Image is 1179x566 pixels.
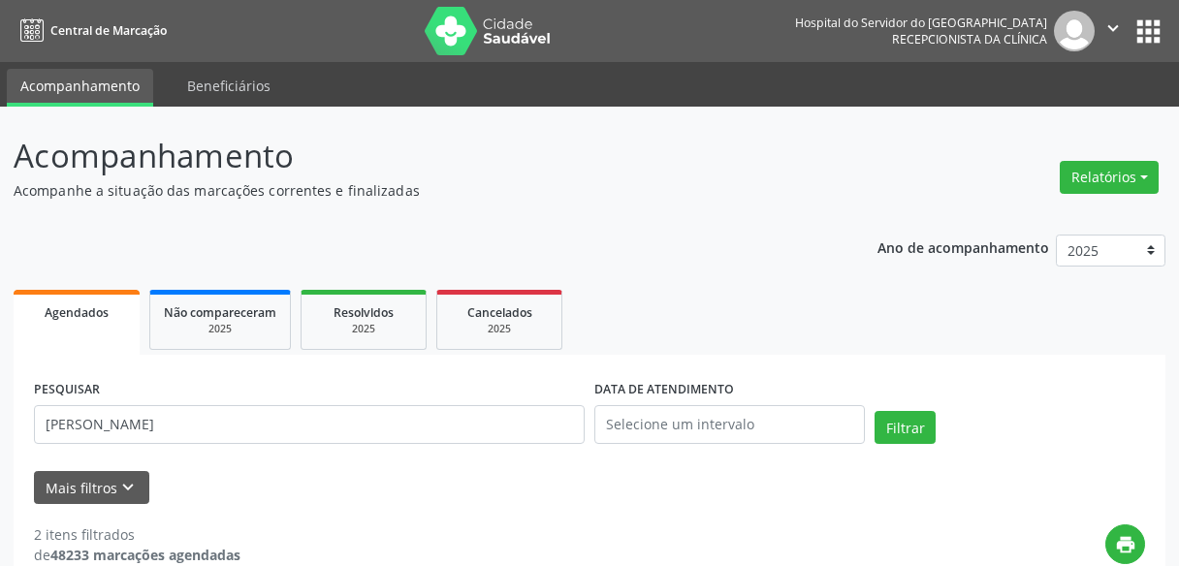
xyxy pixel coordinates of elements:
[877,235,1049,259] p: Ano de acompanhamento
[174,69,284,103] a: Beneficiários
[117,477,139,498] i: keyboard_arrow_down
[50,546,240,564] strong: 48233 marcações agendadas
[1105,524,1145,564] button: print
[1102,17,1124,39] i: 
[1095,11,1131,51] button: 
[14,15,167,47] a: Central de Marcação
[892,31,1047,47] span: Recepcionista da clínica
[50,22,167,39] span: Central de Marcação
[451,322,548,336] div: 2025
[45,304,109,321] span: Agendados
[14,180,820,201] p: Acompanhe a situação das marcações correntes e finalizadas
[795,15,1047,31] div: Hospital do Servidor do [GEOGRAPHIC_DATA]
[34,545,240,565] div: de
[34,471,149,505] button: Mais filtroskeyboard_arrow_down
[34,405,585,444] input: Nome, código do beneficiário ou CPF
[594,375,734,405] label: DATA DE ATENDIMENTO
[7,69,153,107] a: Acompanhamento
[315,322,412,336] div: 2025
[334,304,394,321] span: Resolvidos
[875,411,936,444] button: Filtrar
[164,304,276,321] span: Não compareceram
[164,322,276,336] div: 2025
[1115,534,1136,555] i: print
[1131,15,1165,48] button: apps
[34,375,100,405] label: PESQUISAR
[1054,11,1095,51] img: img
[34,524,240,545] div: 2 itens filtrados
[1060,161,1159,194] button: Relatórios
[594,405,865,444] input: Selecione um intervalo
[467,304,532,321] span: Cancelados
[14,132,820,180] p: Acompanhamento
